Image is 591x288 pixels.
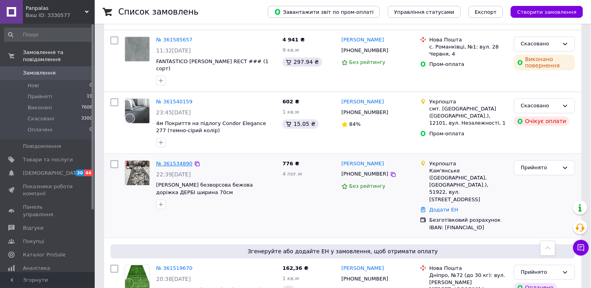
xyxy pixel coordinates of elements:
img: Фото товару [125,99,150,123]
div: Укрпошта [430,98,508,105]
button: Чат з покупцем [573,240,589,256]
button: Створити замовлення [511,6,583,18]
div: Нова Пошта [430,36,508,43]
span: Експорт [475,9,497,15]
span: 30 [75,170,84,176]
span: 776 ₴ [282,161,299,166]
a: [PERSON_NAME] безворсова бежова доріжка ДЕРБІ ширина 70см [156,182,253,195]
span: Повідомлення [23,143,61,150]
span: Аналітика [23,265,50,272]
div: [PHONE_NUMBER] [340,169,390,179]
span: 4 пог.м [282,171,302,177]
span: 11:32[DATE] [156,47,191,54]
button: Експорт [469,6,503,18]
span: 7608 [81,104,92,111]
a: [PERSON_NAME] [342,160,384,168]
span: 0 [90,126,92,133]
span: Panpalas [26,5,85,12]
a: Фото товару [125,98,150,123]
span: 19 [87,93,92,100]
a: FANTASTICO [PERSON_NAME] RECT ### (1 сорт) [156,58,269,72]
input: Пошук [4,28,93,42]
div: Ваш ID: 3330577 [26,12,95,19]
img: Фото товару [125,161,150,185]
a: Фото товару [125,36,150,62]
a: Додати ЕН [430,207,458,213]
div: 15.05 ₴ [282,119,318,129]
a: [PERSON_NAME] [342,36,384,44]
a: [PERSON_NAME] [342,265,384,272]
div: с. Романківці, №1: вул. 28 Червня, 4 [430,43,508,58]
span: 162,36 ₴ [282,265,309,271]
span: 84% [350,121,361,127]
span: [DEMOGRAPHIC_DATA] [23,170,81,177]
span: Скасовані [28,115,54,122]
span: 3300 [81,115,92,122]
a: № 361519670 [156,265,193,271]
span: 4 941 ₴ [282,37,305,43]
h1: Список замовлень [118,7,198,17]
span: Управління статусами [394,9,454,15]
div: Безготівковий розрахунок IBAN: [FINANCIAL_ID] [430,217,508,231]
a: [PERSON_NAME] [342,98,384,106]
div: Виконано повернення [514,54,575,70]
span: Згенеруйте або додайте ЕН у замовлення, щоб отримати оплату [114,247,572,255]
span: Нові [28,82,39,89]
a: № 361534890 [156,161,193,166]
span: Показники роботи компанії [23,183,73,197]
div: Пром-оплата [430,130,508,137]
div: Прийнято [521,164,559,172]
span: 602 ₴ [282,99,299,105]
div: Прийнято [521,268,559,277]
button: Завантажити звіт по пром-оплаті [268,6,380,18]
span: Без рейтингу [350,59,386,65]
div: [PHONE_NUMBER] [340,45,390,56]
a: Фото товару [125,160,150,185]
div: Нова Пошта [430,265,508,272]
a: 4м Покриття на підлогу Condor Elegance 277 (темно-сірий колір) [156,120,266,134]
button: Управління статусами [388,6,461,18]
div: Скасовано [521,102,559,110]
span: Покупці [23,238,44,245]
div: Укрпошта [430,160,508,167]
div: Очікує оплати [514,116,570,126]
span: Прийняті [28,93,52,100]
span: Каталог ProSale [23,251,65,258]
span: Товари та послуги [23,156,73,163]
div: Кам'янське ([GEOGRAPHIC_DATA], [GEOGRAPHIC_DATA].), 51922, вул. [STREET_ADDRESS] [430,167,508,203]
a: Створити замовлення [503,9,583,15]
div: Скасовано [521,40,559,48]
span: Оплачені [28,126,52,133]
span: 44 [84,170,93,176]
span: Створити замовлення [517,9,577,15]
span: 9 кв.м [282,47,299,53]
span: Панель управління [23,204,73,218]
span: Без рейтингу [350,183,386,189]
span: 22:39[DATE] [156,171,191,178]
div: [PHONE_NUMBER] [340,274,390,284]
span: Виконані [28,104,52,111]
div: смт. [GEOGRAPHIC_DATA] ([GEOGRAPHIC_DATA].), 12101, вул. Незалежності, 1 [430,105,508,127]
span: Замовлення та повідомлення [23,49,95,63]
span: Завантажити звіт по пром-оплаті [274,8,374,15]
div: Пром-оплата [430,61,508,68]
div: [PHONE_NUMBER] [340,107,390,118]
a: № 361540159 [156,99,193,105]
span: 1 кв.м [282,109,299,115]
span: Відгуки [23,224,43,232]
span: 20:38[DATE] [156,276,191,282]
span: 1 кв.м [282,275,299,281]
div: 297.94 ₴ [282,57,322,67]
img: Фото товару [125,37,150,61]
a: № 361585657 [156,37,193,43]
span: Замовлення [23,69,56,77]
span: 23:45[DATE] [156,109,191,116]
span: 0 [90,82,92,89]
